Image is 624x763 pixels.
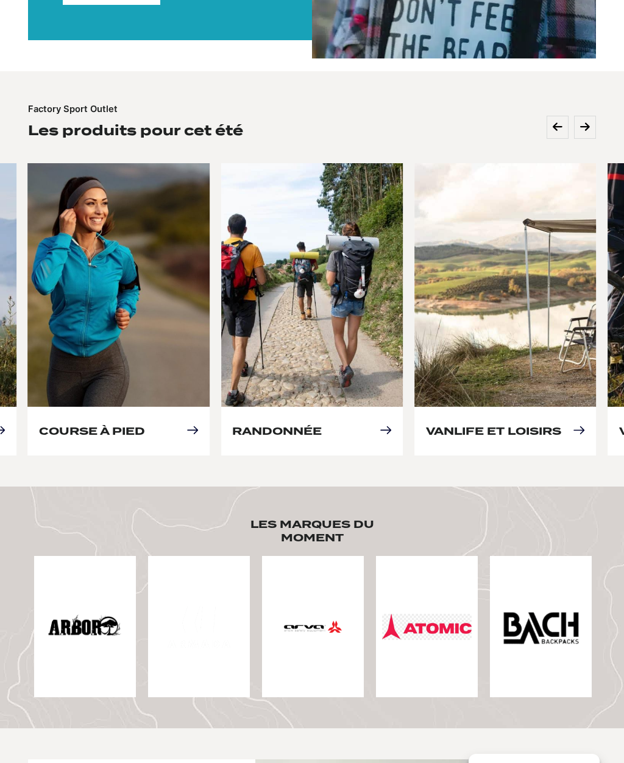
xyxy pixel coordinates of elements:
p: Factory Sport Outlet [28,102,118,116]
article: 1 of 4 [28,163,210,455]
a: Randonnée [232,424,322,437]
a: Vanlife et loisirs [426,424,561,437]
h2: Les produits pour cet été [28,121,243,139]
article: 2 of 4 [221,163,403,455]
h2: Les marques du moment [250,518,374,545]
article: 3 of 4 [414,163,596,455]
a: Course à pied [39,424,145,437]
